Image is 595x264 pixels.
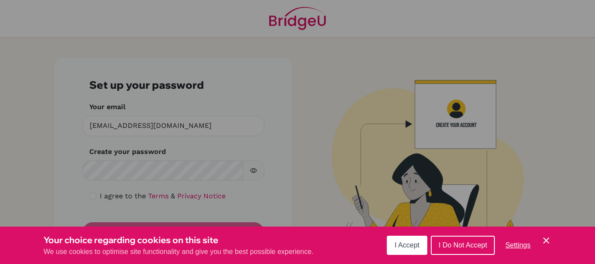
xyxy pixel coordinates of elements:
button: Save and close [541,235,551,246]
span: I Do Not Accept [439,241,487,249]
button: I Do Not Accept [431,236,495,255]
span: Settings [505,241,531,249]
button: I Accept [387,236,427,255]
button: Settings [498,237,538,254]
h3: Your choice regarding cookies on this site [44,234,314,247]
span: I Accept [395,241,419,249]
p: We use cookies to optimise site functionality and give you the best possible experience. [44,247,314,257]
